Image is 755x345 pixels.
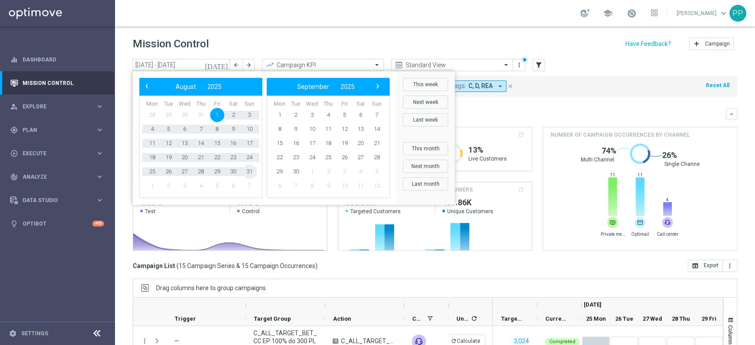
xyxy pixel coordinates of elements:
[337,165,352,179] span: 3
[226,122,240,136] span: 9
[210,108,224,122] span: 1
[10,149,18,157] i: play_circle_outline
[269,81,383,92] bs-datepicker-navigation-view: ​ ​ ​
[96,172,104,181] i: keyboard_arrow_right
[10,103,104,110] div: person_search Explore keyboard_arrow_right
[176,83,196,90] span: August
[179,262,315,270] span: 15 Campaign Series & 15 Campaign Occurrences
[333,338,338,344] span: A
[370,108,384,122] span: 7
[719,8,728,18] span: keyboard_arrow_down
[370,150,384,165] span: 28
[10,150,104,157] div: play_circle_outline Execute keyboard_arrow_right
[333,315,351,322] span: Action
[289,165,303,179] span: 30
[145,208,156,215] span: Test
[321,165,335,179] span: 2
[161,108,176,122] span: 29
[345,208,428,215] span: Targeted Customers
[468,145,525,155] h1: 13%
[145,150,159,165] span: 18
[10,197,104,204] button: Data Studio keyboard_arrow_right
[321,108,335,122] span: 4
[23,151,96,156] span: Execute
[210,122,224,136] span: 8
[226,136,240,150] span: 16
[728,111,735,117] i: keyboard_arrow_down
[210,179,224,193] span: 5
[10,103,96,111] div: Explore
[603,8,613,18] span: school
[176,262,179,270] span: (
[468,82,493,90] span: C, D, REA
[353,108,368,122] span: 6
[501,315,522,322] span: Targeted Customers
[210,150,224,165] span: 22
[341,83,355,90] span: 2025
[10,103,18,111] i: person_search
[726,108,737,120] button: keyboard_arrow_down
[233,62,239,68] i: arrow_back
[203,59,230,72] button: [DATE]
[289,179,303,193] span: 7
[289,136,303,150] span: 16
[337,179,352,193] span: 10
[10,126,104,134] button: gps_fixed Plan keyboard_arrow_right
[242,59,255,71] button: arrow_forward
[23,48,104,71] a: Dashboard
[664,161,701,168] span: Single Channel
[615,315,633,322] span: 26 Tue
[272,100,288,108] th: weekday
[353,179,368,193] span: 11
[545,315,567,322] span: Current Status
[676,7,729,20] a: [PERSON_NAME]keyboard_arrow_down
[141,80,153,92] span: ‹
[209,100,225,108] th: weekday
[272,108,287,122] span: 1
[496,82,504,90] i: arrow_drop_down
[370,179,384,193] span: 12
[304,100,320,108] th: weekday
[241,100,257,108] th: weekday
[96,196,104,204] i: keyboard_arrow_right
[288,100,304,108] th: weekday
[507,83,514,89] i: close
[23,104,96,109] span: Explore
[291,81,335,92] button: September
[395,61,403,69] i: preview
[663,197,672,203] span: 4
[161,122,176,136] span: 5
[321,179,335,193] span: 9
[10,220,104,227] div: lightbulb Optibot +10
[403,113,448,126] button: Last week
[368,100,385,108] th: weekday
[337,150,352,165] span: 26
[353,136,368,150] span: 20
[515,60,524,70] button: more_vert
[10,220,18,228] i: lightbulb
[723,260,737,272] button: more_vert
[175,315,196,322] span: Trigger
[607,217,618,228] div: Private message
[272,165,287,179] span: 29
[688,260,723,272] button: open_in_browser Export
[321,136,335,150] span: 18
[194,165,208,179] span: 28
[726,262,733,269] i: more_vert
[96,102,104,111] i: keyboard_arrow_right
[608,172,617,178] span: 11
[469,314,478,323] span: Calculate column
[635,217,645,228] img: email.svg
[335,81,360,92] button: 2025
[521,57,528,63] div: There are unsaved changes
[133,59,230,71] input: Select date range
[451,338,457,344] i: refresh
[242,150,257,165] span: 24
[242,179,257,193] span: 7
[161,100,177,108] th: weekday
[194,108,208,122] span: 31
[207,83,222,90] span: 2025
[170,81,202,92] button: August
[177,122,192,136] span: 6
